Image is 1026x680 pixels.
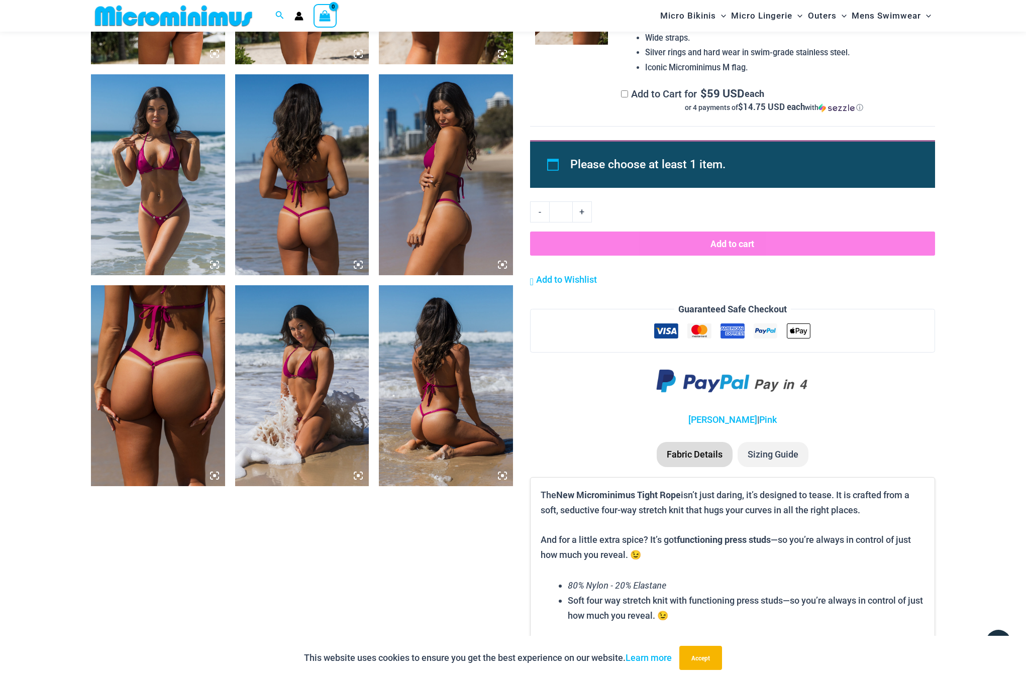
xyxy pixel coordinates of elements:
[645,60,927,75] li: Iconic Microminimus M flag.
[294,12,303,21] a: Account icon link
[656,2,935,30] nav: Site Navigation
[837,3,847,29] span: Menu Toggle
[570,153,912,176] li: Please choose at least 1 item.
[738,101,805,112] span: $14.75 USD each
[658,3,729,29] a: Micro BikinisMenu ToggleMenu Toggle
[645,45,927,60] li: Silver rings and hard wear in swim-grade stainless steel.
[674,302,791,317] legend: Guaranteed Safe Checkout
[808,3,837,29] span: Outers
[304,650,672,665] p: This website uses cookies to ensure you get the best experience on our website.
[700,86,707,100] span: $
[759,414,777,425] a: Pink
[792,3,802,29] span: Menu Toggle
[379,74,513,275] img: Tight Rope Pink 319 Top 4212 Micro
[568,579,666,591] em: 80% Nylon - 20% Elastane
[621,90,628,97] input: Add to Cart for$59 USD eachor 4 payments of$14.75 USD eachwithSezzle Click to learn more about Se...
[729,3,805,29] a: Micro LingerieMenu ToggleMenu Toggle
[660,3,716,29] span: Micro Bikinis
[541,488,925,562] p: The isn’t just daring, it’s designed to tease. It is crafted from a soft, seductive four-way stre...
[716,3,726,29] span: Menu Toggle
[621,102,927,112] div: or 4 payments of with
[549,201,573,222] input: Product quantity
[530,232,935,256] button: Add to cart
[852,3,921,29] span: Mens Swimwear
[314,4,337,27] a: View Shopping Cart, empty
[657,442,733,467] li: Fabric Details
[738,442,808,467] li: Sizing Guide
[91,5,256,27] img: MM SHOP LOGO FLAT
[621,102,927,112] div: or 4 payments of$14.75 USD eachwithSezzle Click to learn more about Sezzle
[805,3,849,29] a: OutersMenu ToggleMenu Toggle
[849,3,934,29] a: Mens SwimwearMenu ToggleMenu Toggle
[235,285,369,486] img: Tight Rope Pink 319 Top 4212 Micro
[556,489,681,501] b: New Microminimus Tight Rope
[91,285,225,486] img: Tight Rope Pink 319 4212 Micro
[536,274,597,285] span: Add to Wishlist
[568,593,925,623] li: Soft four way stretch knit with functioning press studs—so you’re always in control of just how m...
[731,3,792,29] span: Micro Lingerie
[645,31,927,46] li: Wide straps.
[530,272,597,287] a: Add to Wishlist
[818,103,855,112] img: Sezzle
[573,201,592,222] a: +
[921,3,931,29] span: Menu Toggle
[530,201,549,222] a: -
[677,533,771,545] b: functioning press studs
[679,646,722,670] button: Accept
[745,88,764,98] span: each
[688,414,757,425] a: [PERSON_NAME]
[700,88,744,98] span: 59 USD
[275,10,284,22] a: Search icon link
[379,285,513,486] img: Tight Rope Pink 319 Top 4212 Micro
[530,412,935,427] p: |
[235,74,369,275] img: Tight Rope Pink 319 Top 4212 Micro
[626,652,672,663] a: Learn more
[621,88,927,112] label: Add to Cart for
[91,74,225,275] img: Tight Rope Pink 319 Top 4212 Micro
